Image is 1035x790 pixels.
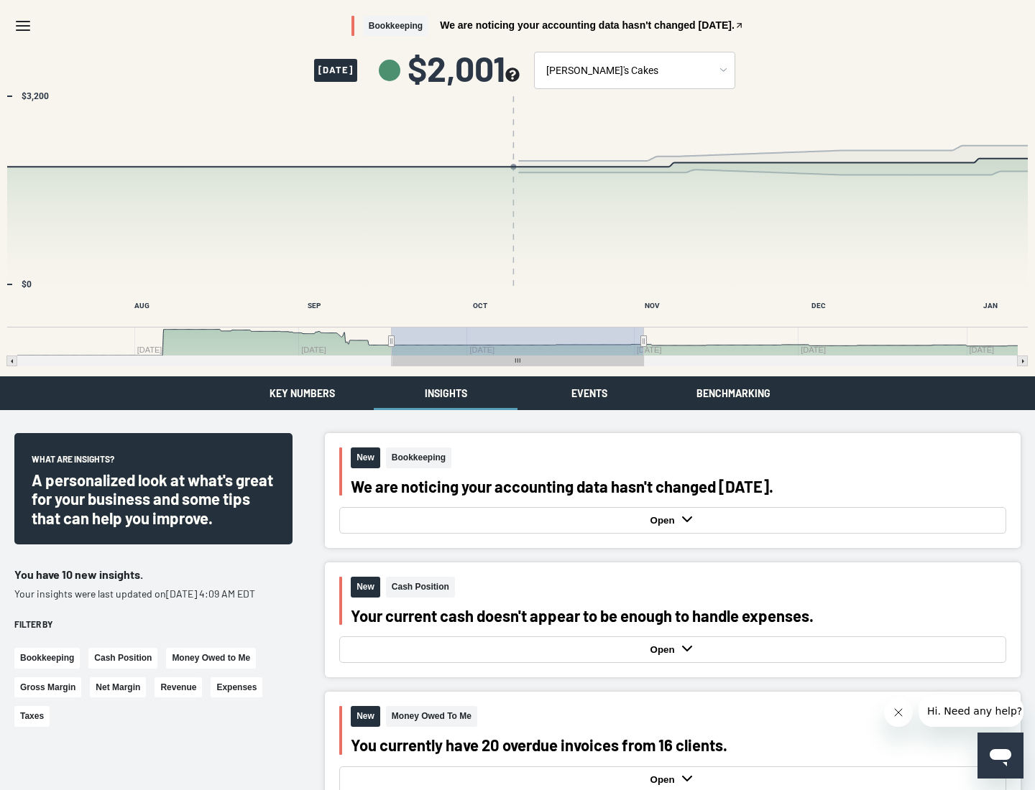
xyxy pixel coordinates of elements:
[977,733,1023,779] iframe: Button to launch messaging window
[134,302,149,310] text: AUG
[386,706,477,727] span: Money Owed To Me
[14,17,32,34] svg: Menu
[14,618,293,631] div: Filter by
[166,648,256,669] button: Money Owed to Me
[440,20,735,30] span: We are noticing your accounting data hasn't changed [DATE].
[325,433,1021,548] button: NewBookkeepingWe are noticing your accounting data hasn't changed [DATE].Open
[645,302,660,310] text: NOV
[919,695,1023,727] iframe: Message from company
[88,648,157,669] button: Cash Position
[351,477,1006,496] div: We are noticing your accounting data hasn't changed [DATE].
[90,677,146,698] button: Net Margin
[650,644,678,655] strong: Open
[650,515,678,526] strong: Open
[14,677,81,698] button: Gross Margin
[363,16,428,37] span: Bookkeeping
[374,376,517,410] button: Insights
[811,302,826,310] text: DEC
[351,706,380,727] span: New
[230,376,374,410] button: Key Numbers
[386,577,455,598] span: Cash Position
[983,302,998,310] text: JAN
[351,735,1006,754] div: You currently have 20 overdue invoices from 16 clients.
[351,447,380,468] span: New
[661,376,805,410] button: Benchmarking
[473,302,487,310] text: OCT
[32,453,114,470] span: What are insights?
[314,59,357,82] span: [DATE]
[517,376,661,410] button: Events
[14,648,80,669] button: Bookkeeping
[32,470,275,527] div: A personalized look at what's great for your business and some tips that can help you improve.
[22,91,49,101] text: $3,200
[351,577,380,598] span: New
[14,587,293,601] p: Your insights were last updated on [DATE] 4:09 AM EDT
[408,51,520,85] span: $2,001
[155,677,202,698] button: Revenue
[505,68,520,84] button: see more about your cashflow projection
[22,279,32,289] text: $0
[650,774,678,785] strong: Open
[351,606,1006,625] div: Your current cash doesn't appear to be enough to handle expenses.
[308,302,321,310] text: SEP
[884,698,913,727] iframe: Close message
[211,677,262,698] button: Expenses
[351,16,744,37] button: BookkeepingWe are noticing your accounting data hasn't changed [DATE].
[386,447,451,468] span: Bookkeeping
[325,562,1021,677] button: NewCash PositionYour current cash doesn't appear to be enough to handle expenses.Open
[14,706,50,727] button: Taxes
[14,567,143,581] span: You have 10 new insights.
